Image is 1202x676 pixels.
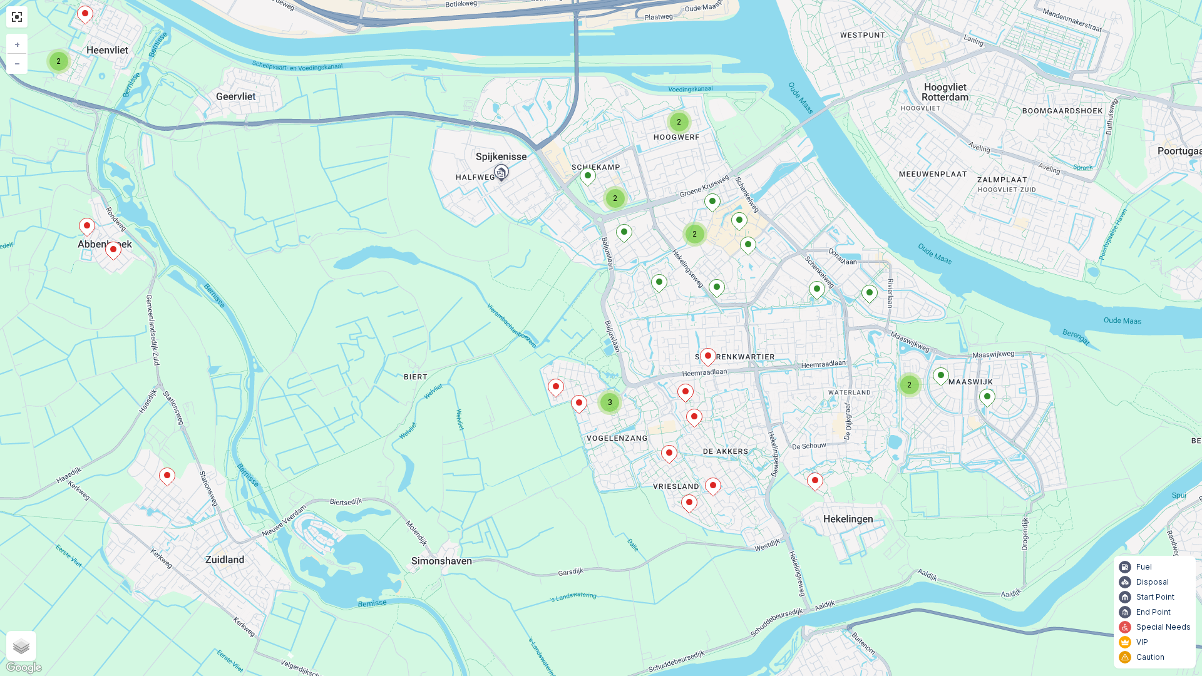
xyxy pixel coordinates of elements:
[693,229,697,238] span: 2
[677,117,682,126] span: 2
[682,222,707,247] div: 2
[603,186,628,211] div: 2
[667,110,692,135] div: 2
[614,193,618,203] span: 2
